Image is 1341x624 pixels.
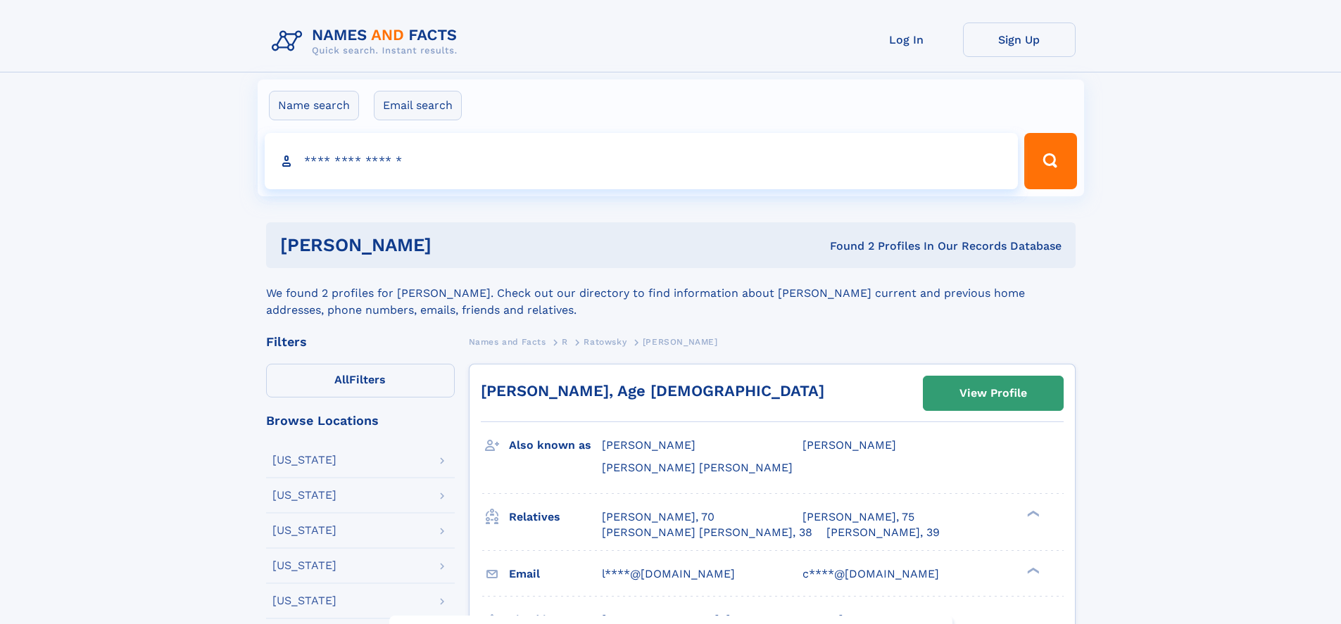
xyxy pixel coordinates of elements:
label: Email search [374,91,462,120]
a: Sign Up [963,23,1076,57]
a: [PERSON_NAME], Age [DEMOGRAPHIC_DATA] [481,382,824,400]
div: View Profile [959,377,1027,409]
div: [US_STATE] [272,454,336,466]
div: [US_STATE] [272,525,336,536]
span: Ratowsky [584,337,627,347]
a: [PERSON_NAME], 39 [826,525,940,540]
a: Ratowsky [584,333,627,350]
button: Search Button [1024,133,1076,189]
img: Logo Names and Facts [266,23,469,61]
h3: Also known as [509,433,602,457]
span: R [562,337,568,347]
a: Names and Facts [469,333,546,350]
span: All [334,373,349,386]
span: [PERSON_NAME] [PERSON_NAME] [602,461,793,474]
a: R [562,333,568,350]
div: [US_STATE] [272,560,336,571]
div: We found 2 profiles for [PERSON_NAME]. Check out our directory to find information about [PERSON_... [266,268,1076,319]
h1: [PERSON_NAME] [280,236,631,254]
div: Found 2 Profiles In Our Records Database [631,238,1062,254]
input: search input [265,133,1019,189]
h3: Relatives [509,505,602,529]
a: [PERSON_NAME] [PERSON_NAME], 38 [602,525,812,540]
h3: Email [509,562,602,586]
a: Log In [850,23,963,57]
div: Browse Locations [266,414,455,427]
span: [PERSON_NAME] [643,337,718,347]
label: Filters [266,364,455,397]
a: View Profile [924,376,1063,410]
div: [US_STATE] [272,595,336,606]
div: ❯ [1024,509,1040,518]
a: [PERSON_NAME], 70 [602,509,714,525]
label: Name search [269,91,359,120]
a: [PERSON_NAME], 75 [802,509,914,525]
div: Filters [266,336,455,348]
div: [US_STATE] [272,490,336,501]
span: [PERSON_NAME] [602,438,695,452]
span: [PERSON_NAME] [802,438,896,452]
div: ❯ [1024,566,1040,575]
